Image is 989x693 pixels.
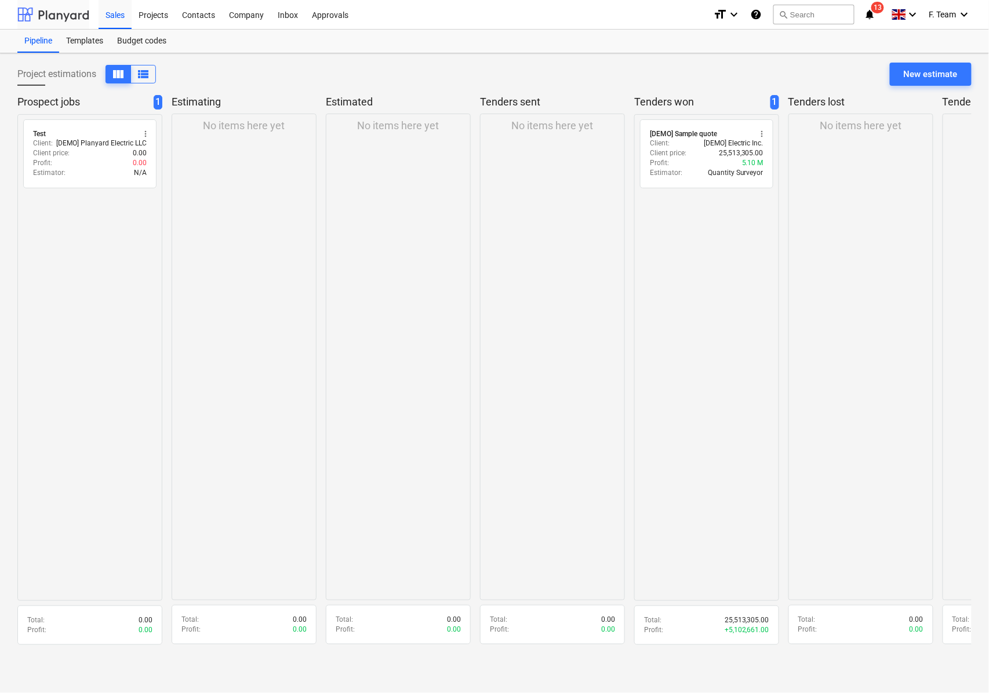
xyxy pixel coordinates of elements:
[601,625,615,634] p: 0.00
[719,148,763,158] p: 25,513,305.00
[110,30,173,53] a: Budget codes
[59,30,110,53] a: Templates
[650,158,669,168] p: Profit :
[133,158,147,168] p: 0.00
[798,615,816,625] p: Total :
[17,30,59,53] a: Pipeline
[644,625,663,635] p: Profit :
[133,148,147,158] p: 0.00
[17,65,156,83] div: Project estimations
[141,129,150,138] span: more_vert
[820,119,902,133] p: No items here yet
[56,138,147,148] p: [DEMO] Planyard Electric LLC
[906,8,920,21] i: keyboard_arrow_down
[798,625,817,634] p: Profit :
[742,158,763,168] p: 5.10 M
[773,5,855,24] button: Search
[929,10,957,19] span: F. Team
[713,8,727,21] i: format_size
[727,8,741,21] i: keyboard_arrow_down
[447,625,461,634] p: 0.00
[890,63,972,86] button: New estimate
[704,138,763,148] p: [DEMO] Electric Inc.
[650,138,670,148] p: Client :
[788,95,929,109] p: Tenders lost
[33,158,52,168] p: Profit :
[650,129,717,138] div: [DEMO] Sample quote
[512,119,594,133] p: No items here yet
[779,10,788,19] span: search
[952,625,972,634] p: Profit :
[871,2,884,13] span: 13
[139,625,152,635] p: 0.00
[758,129,767,138] span: more_vert
[770,95,779,110] span: 1
[650,148,686,158] p: Client price :
[952,615,970,625] p: Total :
[134,168,147,178] p: N/A
[650,168,682,178] p: Estimator :
[336,615,353,625] p: Total :
[490,625,509,634] p: Profit :
[750,8,762,21] i: Knowledge base
[172,95,312,109] p: Estimating
[931,637,989,693] iframe: Chat Widget
[154,95,162,110] span: 1
[181,625,201,634] p: Profit :
[139,615,152,625] p: 0.00
[33,129,46,138] div: Test
[864,8,875,21] i: notifications
[904,67,958,82] div: New estimate
[910,625,923,634] p: 0.00
[33,138,53,148] p: Client :
[634,95,766,110] p: Tenders won
[725,615,769,625] p: 25,513,305.00
[27,625,46,635] p: Profit :
[293,625,307,634] p: 0.00
[136,67,150,81] span: View as columns
[480,95,620,109] p: Tenders sent
[111,67,125,81] span: View as columns
[958,8,972,21] i: keyboard_arrow_down
[203,119,285,133] p: No items here yet
[358,119,439,133] p: No items here yet
[490,615,507,625] p: Total :
[601,615,615,625] p: 0.00
[33,148,70,158] p: Client price :
[326,95,466,109] p: Estimated
[27,615,45,625] p: Total :
[708,168,763,178] p: Quantity Surveyor
[181,615,199,625] p: Total :
[293,615,307,625] p: 0.00
[644,615,661,625] p: Total :
[910,615,923,625] p: 0.00
[17,95,149,110] p: Prospect jobs
[725,625,769,635] p: + 5,102,661.00
[336,625,355,634] p: Profit :
[33,168,66,178] p: Estimator :
[447,615,461,625] p: 0.00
